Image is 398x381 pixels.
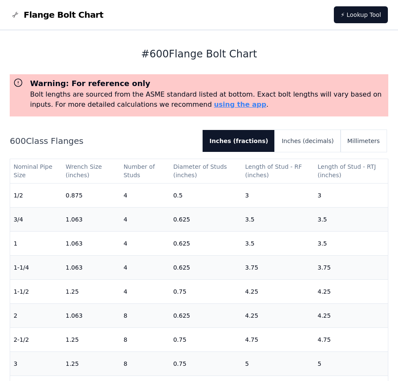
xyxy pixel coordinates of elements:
[62,231,120,255] td: 1.063
[30,89,385,110] p: Bolt lengths are sourced from the ASME standard listed at bottom. Exact bolt lengths will vary ba...
[10,303,62,327] td: 2
[10,351,62,376] td: 3
[24,9,103,21] span: Flange Bolt Chart
[10,255,62,279] td: 1-1/4
[120,279,170,303] td: 4
[314,279,387,303] td: 4.25
[120,327,170,351] td: 8
[242,303,314,327] td: 4.25
[120,207,170,231] td: 4
[275,130,340,152] button: Inches (decimals)
[62,255,120,279] td: 1.063
[242,279,314,303] td: 4.25
[170,327,241,351] td: 0.75
[30,78,385,89] h3: Warning: For reference only
[203,130,275,152] button: Inches (fractions)
[10,159,62,183] th: Nominal Pipe Size
[170,183,241,207] td: 0.5
[314,231,387,255] td: 3.5
[242,327,314,351] td: 4.75
[170,255,241,279] td: 0.625
[10,47,388,61] h1: # 600 Flange Bolt Chart
[120,255,170,279] td: 4
[314,183,387,207] td: 3
[170,351,241,376] td: 0.75
[242,255,314,279] td: 3.75
[62,351,120,376] td: 1.25
[170,207,241,231] td: 0.625
[10,9,103,21] a: Flange Bolt Chart LogoFlange Bolt Chart
[242,159,314,183] th: Length of Stud - RF (inches)
[62,303,120,327] td: 1.063
[120,183,170,207] td: 4
[120,159,170,183] th: Number of Studs
[10,207,62,231] td: 3/4
[242,351,314,376] td: 5
[10,279,62,303] td: 1-1/2
[334,6,388,23] a: ⚡ Lookup Tool
[62,159,120,183] th: Wrench Size (inches)
[120,351,170,376] td: 8
[242,183,314,207] td: 3
[120,303,170,327] td: 8
[214,100,266,108] a: using the app
[242,231,314,255] td: 3.5
[314,303,387,327] td: 4.25
[314,207,387,231] td: 3.5
[62,279,120,303] td: 1.25
[314,351,387,376] td: 5
[314,255,387,279] td: 3.75
[62,327,120,351] td: 1.25
[170,279,241,303] td: 0.75
[62,207,120,231] td: 1.063
[314,159,387,183] th: Length of Stud - RTJ (inches)
[170,231,241,255] td: 0.625
[314,327,387,351] td: 4.75
[10,135,196,147] h2: 600 Class Flanges
[10,10,20,20] img: Flange Bolt Chart Logo
[170,303,241,327] td: 0.625
[10,231,62,255] td: 1
[10,327,62,351] td: 2-1/2
[120,231,170,255] td: 4
[341,130,387,152] button: Millimeters
[62,183,120,207] td: 0.875
[242,207,314,231] td: 3.5
[170,159,241,183] th: Diameter of Studs (inches)
[10,183,62,207] td: 1/2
